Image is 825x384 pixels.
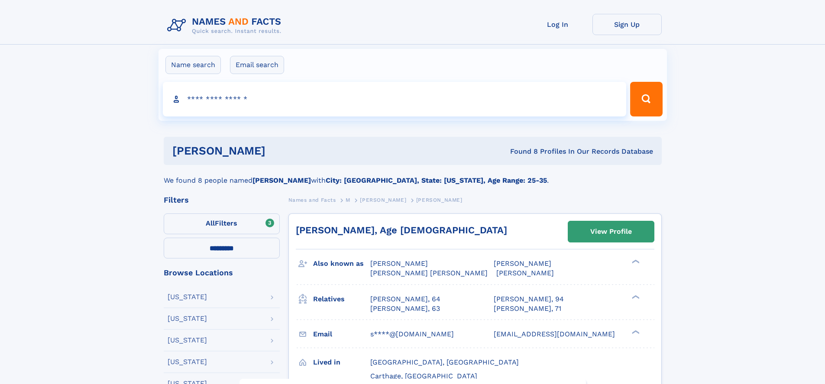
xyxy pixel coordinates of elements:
[496,269,554,277] span: [PERSON_NAME]
[168,358,207,365] div: [US_STATE]
[494,294,564,304] a: [PERSON_NAME], 94
[630,294,640,300] div: ❯
[313,256,370,271] h3: Also known as
[165,56,221,74] label: Name search
[164,213,280,234] label: Filters
[630,329,640,335] div: ❯
[346,197,350,203] span: M
[360,194,406,205] a: [PERSON_NAME]
[168,294,207,300] div: [US_STATE]
[288,194,336,205] a: Names and Facts
[370,304,440,313] a: [PERSON_NAME], 63
[416,197,463,203] span: [PERSON_NAME]
[313,355,370,370] h3: Lived in
[494,304,561,313] a: [PERSON_NAME], 71
[168,337,207,344] div: [US_STATE]
[296,225,507,236] a: [PERSON_NAME], Age [DEMOGRAPHIC_DATA]
[494,259,551,268] span: [PERSON_NAME]
[370,294,440,304] a: [PERSON_NAME], 64
[164,269,280,277] div: Browse Locations
[630,82,662,116] button: Search Button
[164,165,662,186] div: We found 8 people named with .
[388,147,653,156] div: Found 8 Profiles In Our Records Database
[590,222,632,242] div: View Profile
[568,221,654,242] a: View Profile
[252,176,311,184] b: [PERSON_NAME]
[630,259,640,265] div: ❯
[313,292,370,307] h3: Relatives
[494,330,615,338] span: [EMAIL_ADDRESS][DOMAIN_NAME]
[370,358,519,366] span: [GEOGRAPHIC_DATA], [GEOGRAPHIC_DATA]
[360,197,406,203] span: [PERSON_NAME]
[326,176,547,184] b: City: [GEOGRAPHIC_DATA], State: [US_STATE], Age Range: 25-35
[523,14,592,35] a: Log In
[346,194,350,205] a: M
[163,82,627,116] input: search input
[206,219,215,227] span: All
[230,56,284,74] label: Email search
[164,14,288,37] img: Logo Names and Facts
[168,315,207,322] div: [US_STATE]
[164,196,280,204] div: Filters
[370,372,477,380] span: Carthage, [GEOGRAPHIC_DATA]
[592,14,662,35] a: Sign Up
[172,145,388,156] h1: [PERSON_NAME]
[370,259,428,268] span: [PERSON_NAME]
[313,327,370,342] h3: Email
[370,269,488,277] span: [PERSON_NAME] [PERSON_NAME]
